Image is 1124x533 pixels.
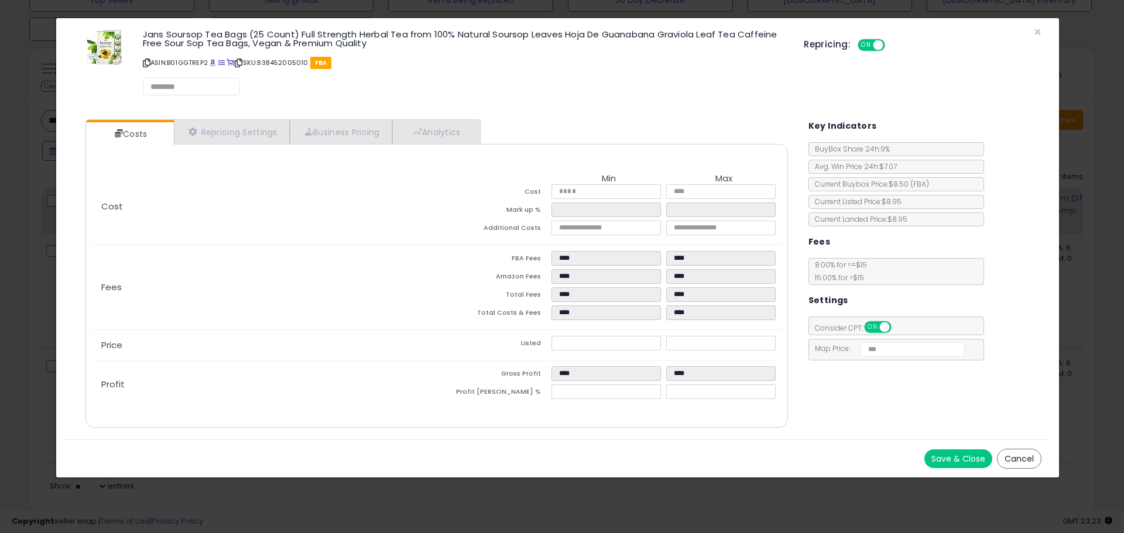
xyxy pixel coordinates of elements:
[310,57,332,69] span: FBA
[809,179,929,189] span: Current Buybox Price:
[809,197,902,207] span: Current Listed Price: $8.95
[218,58,225,67] a: All offer listings
[437,202,551,221] td: Mark up %
[437,366,551,384] td: Gross Profit
[227,58,233,67] a: Your listing only
[174,120,290,144] a: Repricing Settings
[143,30,786,47] h3: Jans Soursop Tea Bags (25 Count) Full Strength Herbal Tea from 100% Natural Soursop Leaves Hoja D...
[143,53,786,72] p: ASIN: B01GGTREP2 | SKU: 838452005010
[865,322,880,332] span: ON
[808,235,831,249] h5: Fees
[997,449,1041,469] button: Cancel
[809,343,965,353] span: Map Price:
[809,273,864,283] span: 15.00 % for > $15
[808,293,848,308] h5: Settings
[808,119,877,133] h5: Key Indicators
[92,283,437,292] p: Fees
[809,144,890,154] span: BuyBox Share 24h: 9%
[889,179,929,189] span: $8.50
[804,40,851,49] h5: Repricing:
[437,287,551,305] td: Total Fees
[883,40,902,50] span: OFF
[437,184,551,202] td: Cost
[92,380,437,389] p: Profit
[392,120,479,144] a: Analytics
[551,174,666,184] th: Min
[809,161,897,171] span: Avg. Win Price 24h: $7.07
[437,384,551,403] td: Profit [PERSON_NAME] %
[809,260,867,283] span: 8.00 % for <= $15
[92,341,437,350] p: Price
[910,179,929,189] span: ( FBA )
[437,305,551,324] td: Total Costs & Fees
[666,174,781,184] th: Max
[924,449,992,468] button: Save & Close
[1034,23,1041,40] span: ×
[437,269,551,287] td: Amazon Fees
[859,40,873,50] span: ON
[210,58,216,67] a: BuyBox page
[437,221,551,239] td: Additional Costs
[290,120,392,144] a: Business Pricing
[809,323,907,333] span: Consider CPT:
[809,214,907,224] span: Current Landed Price: $8.95
[437,251,551,269] td: FBA Fees
[889,322,908,332] span: OFF
[87,30,122,65] img: 51GFBp1HWzL._SL60_.jpg
[86,122,173,146] a: Costs
[437,336,551,354] td: Listed
[92,202,437,211] p: Cost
